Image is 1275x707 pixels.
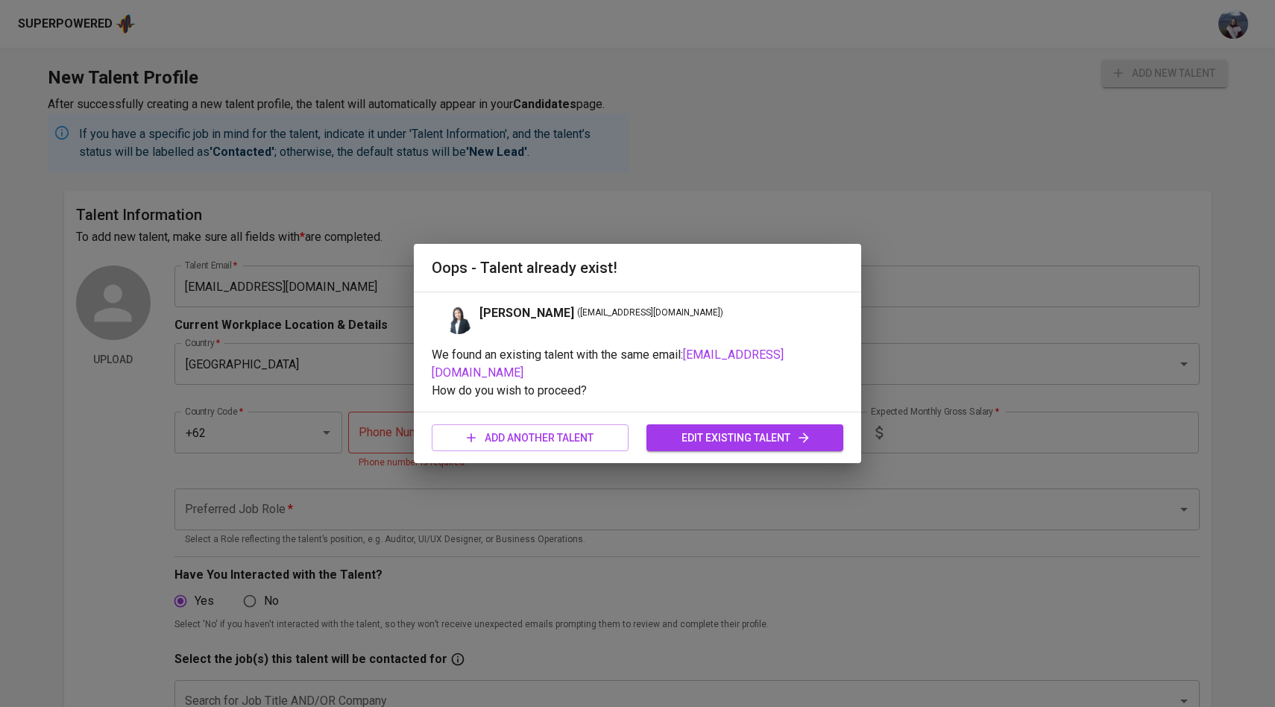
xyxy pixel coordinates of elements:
[658,429,831,447] span: edit existing talent
[432,256,843,280] h2: Oops - Talent already exist!
[432,382,843,400] p: How do you wish to proceed?
[444,429,617,447] span: add another talent
[432,346,843,382] p: We found an existing talent with the same email:
[479,304,574,322] span: [PERSON_NAME]
[444,304,473,334] img: 411f3a9335a3cd78138b3197b573be7a.jpg
[432,424,629,452] button: add another talent
[646,424,843,452] button: edit existing talent
[577,306,723,321] span: ( [EMAIL_ADDRESS][DOMAIN_NAME] )
[432,348,784,380] span: [EMAIL_ADDRESS][DOMAIN_NAME]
